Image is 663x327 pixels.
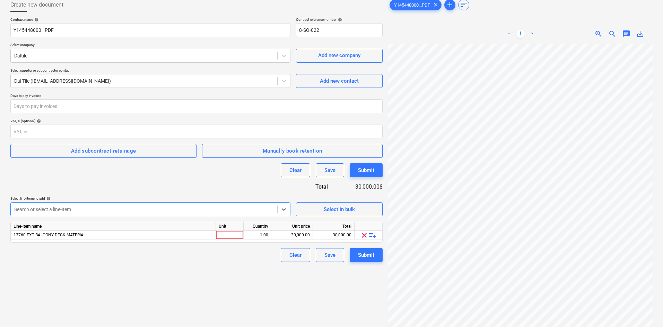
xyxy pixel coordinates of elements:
[289,251,302,260] div: Clear
[516,30,525,38] a: Page 1 is your current page
[35,119,41,123] span: help
[296,23,383,37] input: Reference number
[350,248,383,262] button: Submit
[316,231,351,239] div: 30,000.00
[390,2,434,8] span: Y145448000_.PDF
[594,30,603,38] span: zoom_in
[622,30,630,38] span: chat
[339,183,383,191] div: 30,000.00$
[289,166,302,175] div: Clear
[431,1,440,9] span: clear
[296,202,383,216] button: Select in bulk
[608,30,617,38] span: zoom_out
[628,294,663,327] iframe: Chat Widget
[246,231,268,239] div: 1.00
[244,222,271,231] div: Quantity
[10,196,290,201] div: Select line-items to add
[296,49,383,63] button: Add new company
[368,231,377,239] span: playlist_add
[337,18,342,22] span: help
[324,205,355,214] div: Select in bulk
[358,166,374,175] div: Submit
[10,1,63,9] span: Create new document
[324,251,335,260] div: Save
[45,197,51,201] span: help
[636,30,644,38] span: save_alt
[71,146,136,155] div: Add subcontract retainage
[460,1,468,9] span: sort
[216,222,244,231] div: Unit
[313,222,355,231] div: Total
[446,1,454,9] span: add
[281,248,310,262] button: Clear
[11,222,216,231] div: Line-item name
[296,17,383,22] div: Contract reference number
[10,144,197,158] button: Add subcontract retainage
[316,163,344,177] button: Save
[324,166,335,175] div: Save
[10,99,383,113] input: Days to pay invoices
[10,68,290,74] p: Select supplier or subcontractor contact
[271,222,313,231] div: Unit price
[316,248,344,262] button: Save
[296,74,383,88] button: Add new contact
[10,17,290,22] div: Contract name
[274,231,310,239] div: 30,000.00
[10,43,290,48] p: Select company
[33,18,38,22] span: help
[293,183,339,191] div: Total
[14,233,86,237] span: 13760 EXT BALCONY DECK MATERIAL
[505,30,514,38] a: Previous page
[360,231,368,239] span: clear
[202,144,383,158] button: Manually book retention
[350,163,383,177] button: Submit
[318,51,360,60] div: Add new company
[358,251,374,260] div: Submit
[281,163,310,177] button: Clear
[10,93,383,99] p: Days to pay invoices
[320,76,359,85] div: Add new contact
[263,146,322,155] div: Manually book retention
[10,23,290,37] input: Document name
[10,119,383,123] div: VAT, % (optional)
[527,30,536,38] a: Next page
[10,125,383,138] input: VAT, %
